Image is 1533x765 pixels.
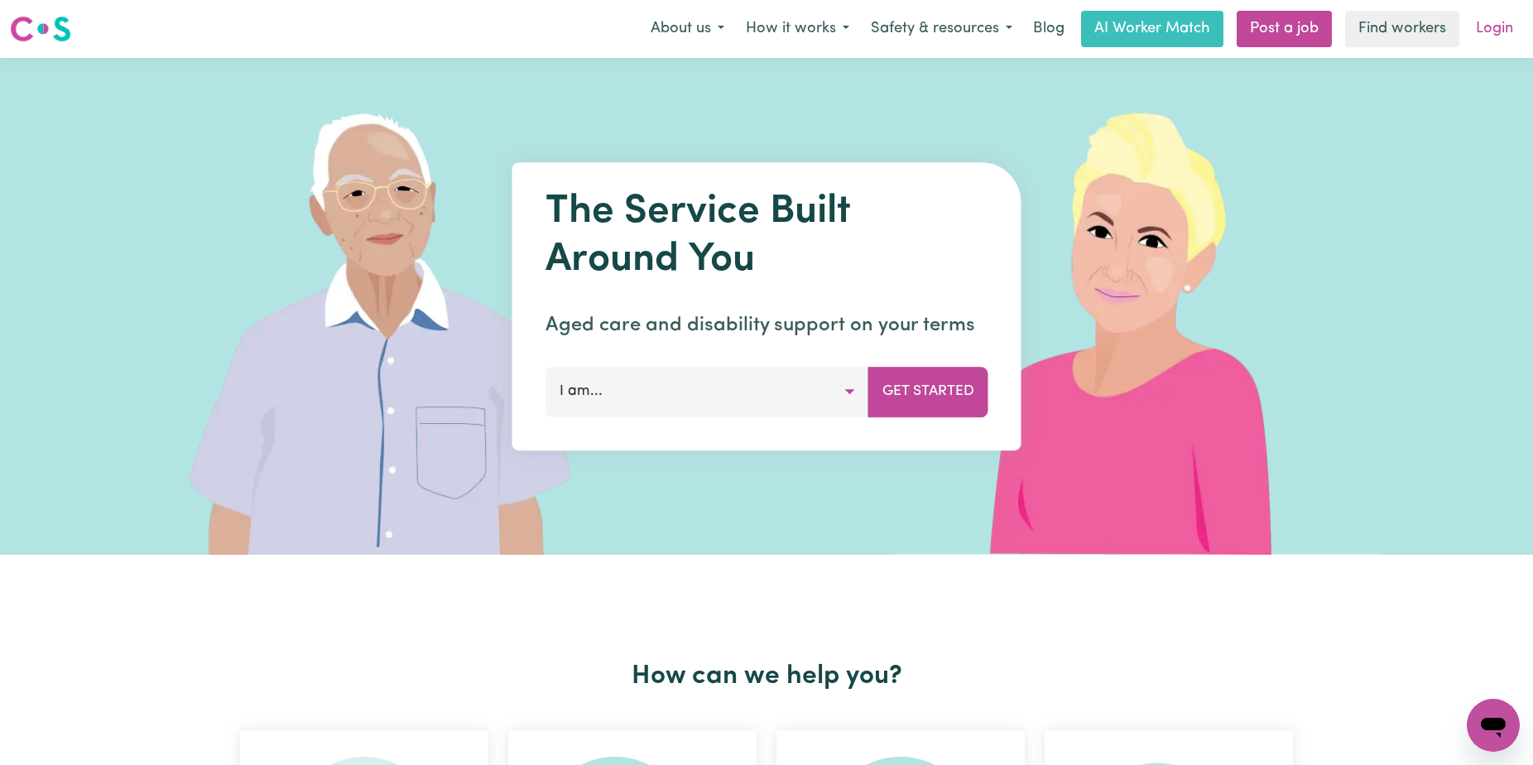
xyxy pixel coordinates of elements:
iframe: Button to launch messaging window [1467,699,1520,752]
a: AI Worker Match [1081,11,1223,47]
img: Careseekers logo [10,14,71,44]
a: Post a job [1237,11,1332,47]
button: About us [640,12,735,46]
button: I am... [545,367,869,416]
h2: How can we help you? [230,661,1303,692]
a: Careseekers logo [10,10,71,48]
h1: The Service Built Around You [545,189,988,284]
a: Login [1466,11,1523,47]
a: Find workers [1345,11,1459,47]
a: Blog [1023,11,1074,47]
button: Safety & resources [860,12,1023,46]
button: How it works [735,12,860,46]
p: Aged care and disability support on your terms [545,310,988,340]
button: Get Started [868,367,988,416]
